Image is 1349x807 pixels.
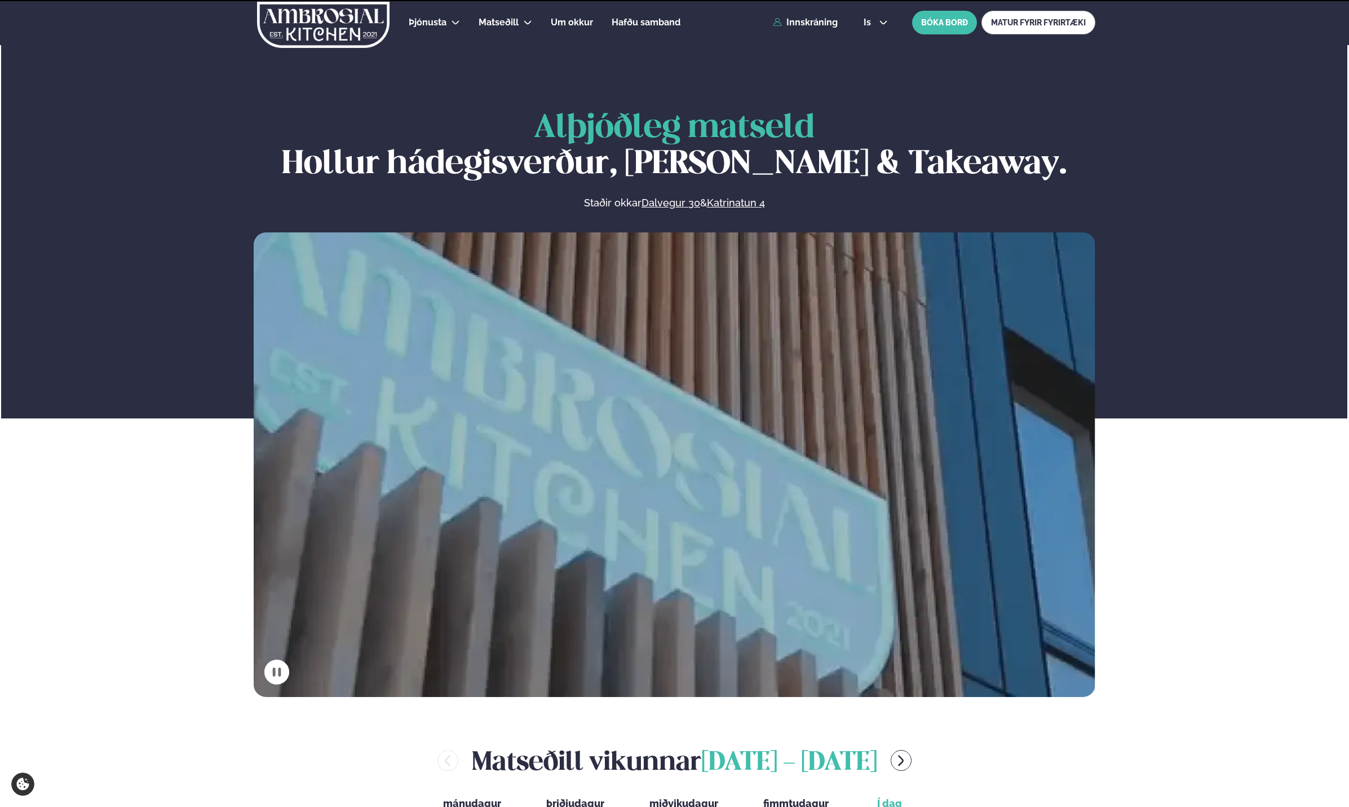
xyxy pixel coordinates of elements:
[534,113,815,144] span: Alþjóðleg matseld
[612,16,680,29] a: Hafðu samband
[891,750,912,771] button: menu-btn-right
[409,17,446,28] span: Þjónusta
[11,773,34,796] a: Cookie settings
[437,750,458,771] button: menu-btn-left
[254,111,1095,183] h1: Hollur hádegisverður, [PERSON_NAME] & Takeaway.
[479,17,519,28] span: Matseðill
[642,196,700,210] a: Dalvegur 30
[912,11,977,34] button: BÓKA BORÐ
[479,16,519,29] a: Matseðill
[256,2,391,48] img: logo
[612,17,680,28] span: Hafðu samband
[472,742,877,779] h2: Matseðill vikunnar
[773,17,838,28] a: Innskráning
[551,16,593,29] a: Um okkur
[707,196,765,210] a: Katrinatun 4
[981,11,1095,34] a: MATUR FYRIR FYRIRTÆKI
[551,17,593,28] span: Um okkur
[855,18,897,27] button: is
[701,751,877,775] span: [DATE] - [DATE]
[461,196,887,210] p: Staðir okkar &
[864,18,874,27] span: is
[409,16,446,29] a: Þjónusta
